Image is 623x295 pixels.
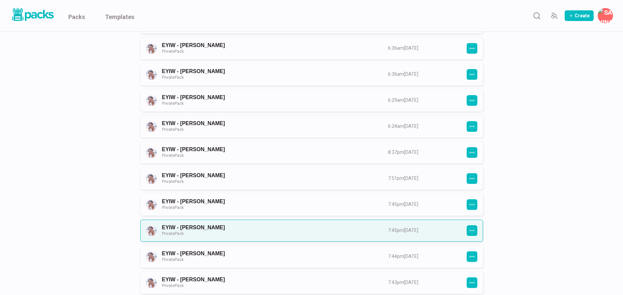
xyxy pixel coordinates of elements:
[565,10,594,21] button: Create Pack
[530,9,543,22] button: Search
[10,7,55,25] a: Packs logo
[10,7,55,22] img: Packs logo
[547,9,561,22] button: Manage Team Invites
[598,8,613,23] button: Savina Tilmann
